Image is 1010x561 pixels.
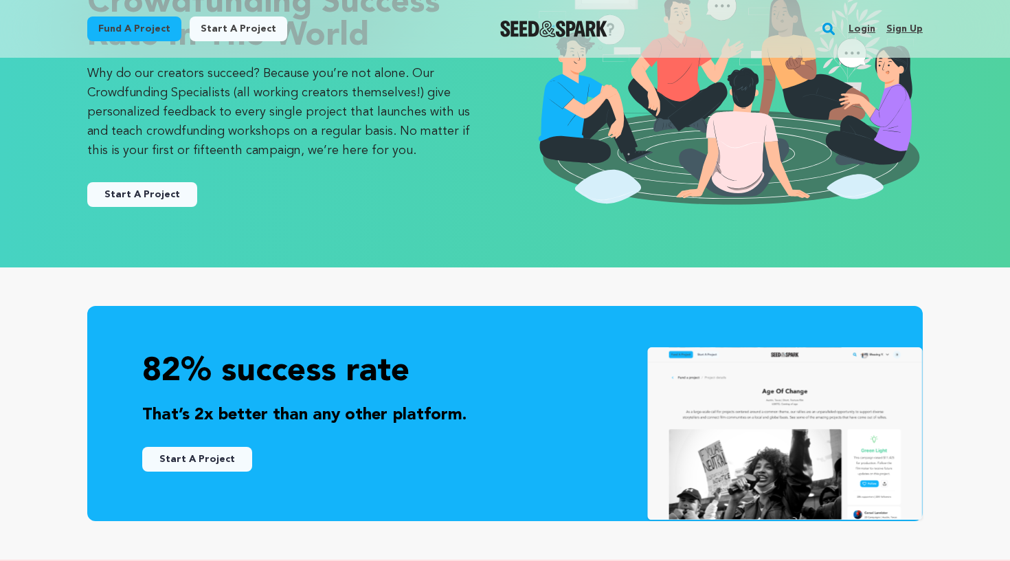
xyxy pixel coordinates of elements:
a: Start a project [190,16,287,41]
a: Login [849,18,875,40]
a: Sign up [886,18,923,40]
a: Fund a project [87,16,181,41]
a: Start A Project [87,182,197,207]
p: Why do our creators succeed? Because you’re not alone. Our Crowdfunding Specialists (all working ... [87,64,478,160]
p: That’s 2x better than any other platform. [142,403,868,428]
a: Start A Project [142,447,252,472]
a: Seed&Spark Homepage [500,21,608,37]
img: Seed&Spark Logo Dark Mode [500,21,608,37]
img: seedandspark project details screen [646,346,924,522]
p: 82% success rate [142,350,868,395]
